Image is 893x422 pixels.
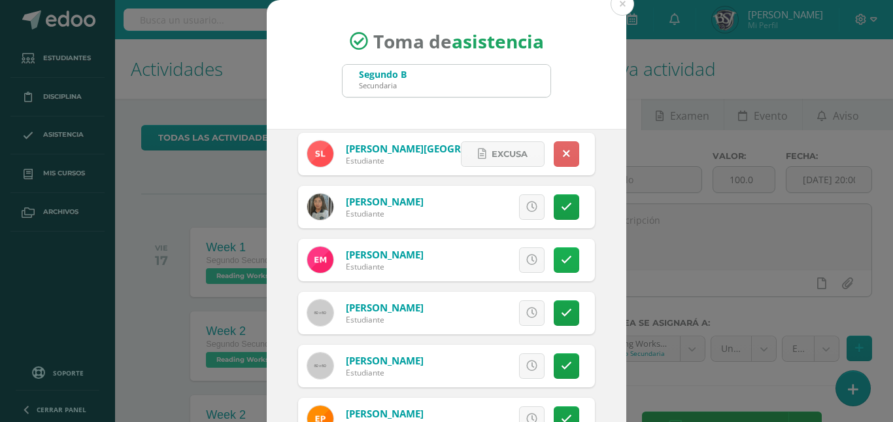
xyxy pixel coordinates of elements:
div: Secundaria [359,80,407,90]
img: 60x60 [307,353,333,379]
img: 487403846fe4fc1c8539e21a5e9370a6.png [307,194,333,220]
a: [PERSON_NAME] [346,301,424,314]
a: [PERSON_NAME] [346,195,424,208]
a: [PERSON_NAME][GEOGRAPHIC_DATA] [346,142,524,155]
div: Estudiante [346,261,424,272]
div: Estudiante [346,367,424,378]
img: 2b9bb18d090e8f7e4a456343e1af5fb7.png [307,247,333,273]
input: Busca un grado o sección aquí... [343,65,550,97]
img: 1199e0bedae5e384225f72b3ea836818.png [307,141,333,167]
div: Estudiante [346,208,424,219]
a: [PERSON_NAME] [346,248,424,261]
span: Toma de [373,29,544,54]
a: [PERSON_NAME] [346,354,424,367]
span: Excusa [492,142,528,166]
div: Estudiante [346,155,503,166]
strong: asistencia [452,29,544,54]
div: Segundo B [359,68,407,80]
a: Excusa [461,141,545,167]
img: 60x60 [307,300,333,326]
a: [PERSON_NAME] [346,407,424,420]
div: Estudiante [346,314,424,325]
